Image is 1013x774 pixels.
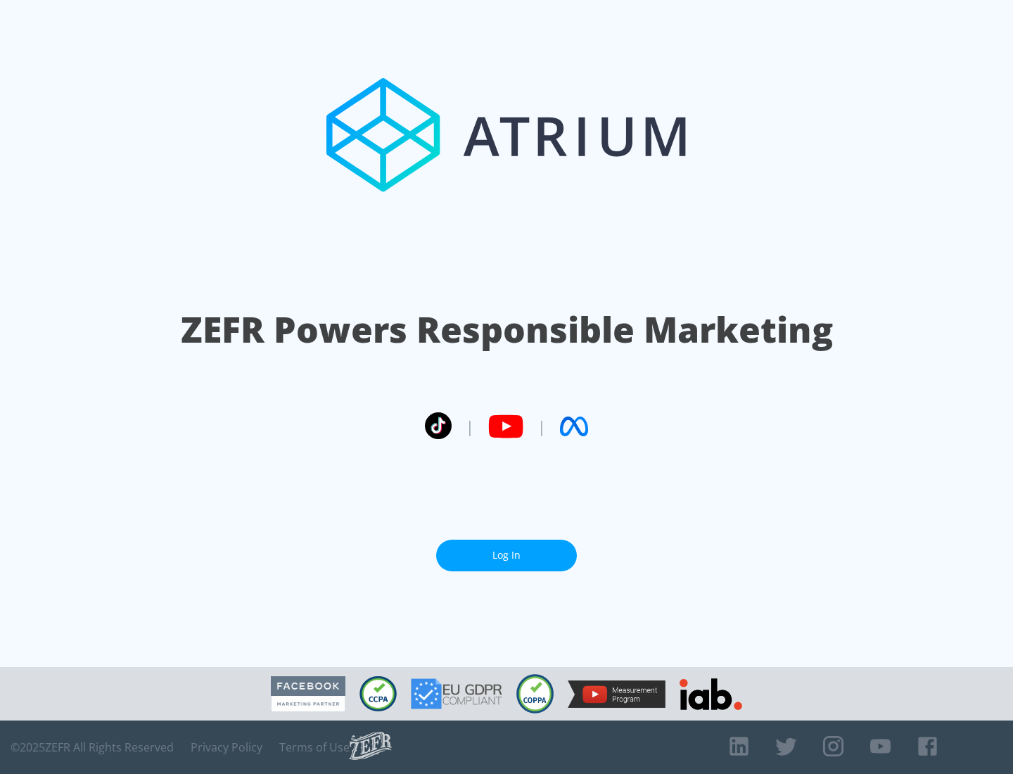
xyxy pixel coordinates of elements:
h1: ZEFR Powers Responsible Marketing [181,305,833,354]
img: IAB [680,678,742,710]
img: CCPA Compliant [359,676,397,711]
img: Facebook Marketing Partner [271,676,345,712]
a: Terms of Use [279,740,350,754]
a: Privacy Policy [191,740,262,754]
span: © 2025 ZEFR All Rights Reserved [11,740,174,754]
img: COPPA Compliant [516,674,554,713]
a: Log In [436,540,577,571]
img: YouTube Measurement Program [568,680,665,708]
span: | [466,416,474,437]
span: | [537,416,546,437]
img: GDPR Compliant [411,678,502,709]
